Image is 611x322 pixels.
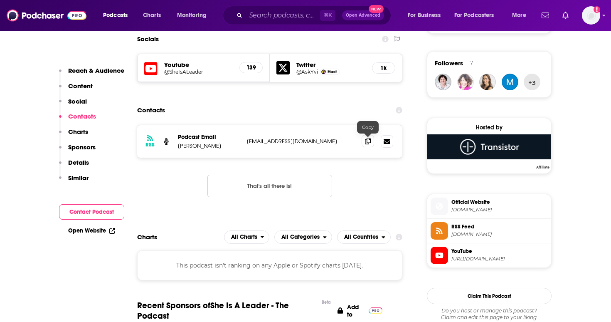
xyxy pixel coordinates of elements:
[7,7,86,23] img: Podchaser - Follow, Share and Rate Podcasts
[177,10,207,21] span: Monitoring
[68,227,115,234] a: Open Website
[231,234,257,240] span: All Charts
[427,124,551,131] div: Hosted by
[68,128,88,136] p: Charts
[164,69,233,75] a: @SheIsALeader
[427,307,552,314] span: Do you host or manage this podcast?
[451,207,548,213] span: askyvi.transistor.fm
[338,300,382,321] a: Add to
[451,223,548,230] span: RSS Feed
[59,97,87,113] button: Social
[435,74,451,90] img: deb
[68,174,89,182] p: Similar
[281,234,320,240] span: All Categories
[68,112,96,120] p: Contacts
[68,159,89,166] p: Details
[171,9,217,22] button: open menu
[582,6,600,25] img: User Profile
[451,231,548,238] span: feeds.transistor.fm
[296,69,318,75] a: @AskYvi
[247,138,355,145] p: [EMAIL_ADDRESS][DOMAIN_NAME]
[68,67,124,74] p: Reach & Audience
[178,142,240,149] p: [PERSON_NAME]
[59,204,124,220] button: Contact Podcast
[431,198,548,215] a: Official Website[DOMAIN_NAME]
[337,230,391,244] h2: Countries
[524,74,540,90] button: +3
[231,6,399,25] div: Search podcasts, credits, & more...
[512,10,526,21] span: More
[535,165,551,170] span: Affiliate
[408,10,441,21] span: For Business
[137,102,165,118] h2: Contacts
[582,6,600,25] span: Logged in as redsetterpr
[427,134,551,168] a: Transistor
[342,10,384,20] button: Open AdvancedNew
[178,134,240,141] p: Podcast Email
[320,10,335,21] span: ⌘ K
[143,10,161,21] span: Charts
[559,8,572,22] a: Show notifications dropdown
[137,31,159,47] h2: Socials
[328,69,337,74] span: Host
[138,9,166,22] a: Charts
[103,10,128,21] span: Podcasts
[224,230,270,244] button: open menu
[451,198,548,206] span: Official Website
[97,9,138,22] button: open menu
[224,230,270,244] h2: Platforms
[538,8,552,22] a: Show notifications dropdown
[207,175,332,197] button: Nothing here.
[346,13,380,17] span: Open Advanced
[68,143,96,151] p: Sponsors
[454,10,494,21] span: For Podcasters
[427,134,551,159] img: Transistor
[59,112,96,128] button: Contacts
[337,230,391,244] button: open menu
[246,9,320,22] input: Search podcasts, credits, & more...
[59,67,124,82] button: Reach & Audience
[435,59,463,67] span: Followers
[145,141,155,148] h3: RSS
[402,9,451,22] button: open menu
[479,74,496,90] img: delightedspirit
[470,59,473,67] div: 7
[431,222,548,240] a: RSS Feed[DOMAIN_NAME]
[59,174,89,189] button: Similar
[457,74,474,90] img: itskendralosee
[347,303,365,318] p: Add to
[427,288,552,304] button: Claim This Podcast
[451,248,548,255] span: YouTube
[59,82,93,97] button: Content
[68,82,93,90] p: Content
[137,300,318,321] span: Recent Sponsors of She Is A Leader - The Podcast
[379,64,388,72] h5: 1k
[296,61,365,69] h5: Twitter
[357,121,379,134] div: Copy
[274,230,332,244] button: open menu
[502,74,518,90] img: analeetix
[594,6,600,13] svg: Add a profile image
[451,256,548,262] span: https://www.youtube.com/@SheIsALeader
[274,230,332,244] h2: Categories
[59,143,96,159] button: Sponsors
[59,128,88,143] button: Charts
[506,9,537,22] button: open menu
[137,250,402,280] div: This podcast isn't ranking on any Apple or Spotify charts [DATE].
[322,300,331,305] div: Beta
[246,64,256,71] h5: 139
[449,9,506,22] button: open menu
[431,247,548,264] a: YouTube[URL][DOMAIN_NAME]
[369,307,382,314] img: Pro Logo
[68,97,87,105] p: Social
[164,61,233,69] h5: Youtube
[321,69,326,74] img: Yvonne Heimann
